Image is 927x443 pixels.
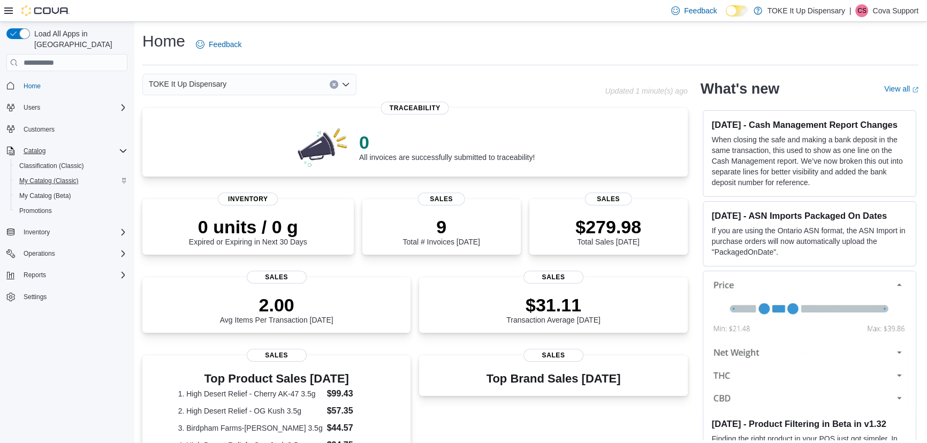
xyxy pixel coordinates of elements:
h3: [DATE] - Cash Management Report Changes [712,119,907,130]
span: Reports [24,271,46,279]
button: Inventory [2,225,132,240]
span: Inventory [19,226,127,239]
button: Promotions [11,203,132,218]
dd: $57.35 [327,404,375,417]
button: Customers [2,121,132,137]
span: Classification (Classic) [19,162,84,170]
button: Users [2,100,132,115]
dd: $44.57 [327,422,375,434]
button: My Catalog (Beta) [11,188,132,203]
h3: [DATE] - ASN Imports Packaged On Dates [712,210,907,221]
button: Operations [19,247,59,260]
div: Avg Items Per Transaction [DATE] [220,294,333,324]
a: Promotions [15,204,56,217]
p: 2.00 [220,294,333,316]
a: My Catalog (Classic) [15,174,83,187]
p: $31.11 [506,294,601,316]
span: Users [24,103,40,112]
h1: Home [142,30,185,52]
button: Classification (Classic) [11,158,132,173]
span: Operations [19,247,127,260]
button: Reports [2,268,132,282]
div: Cova Support [855,4,868,17]
span: Inventory [24,228,50,236]
div: Expired or Expiring in Next 30 Days [189,216,307,246]
span: Inventory [218,193,278,205]
span: Traceability [381,102,449,114]
div: All invoices are successfully submitted to traceability! [359,132,535,162]
span: Operations [24,249,55,258]
span: TOKE It Up Dispensary [149,78,226,90]
dd: $99.43 [327,387,375,400]
span: My Catalog (Beta) [15,189,127,202]
span: Customers [19,123,127,136]
a: Home [19,80,45,93]
p: 9 [402,216,480,238]
button: Users [19,101,44,114]
span: CS [857,4,867,17]
span: Load All Apps in [GEOGRAPHIC_DATA] [30,28,127,50]
span: My Catalog (Beta) [19,192,71,200]
span: Settings [19,290,127,303]
span: Promotions [15,204,127,217]
span: Sales [523,349,583,362]
dt: 3. Birdpham Farms-[PERSON_NAME] 3.5g [178,423,323,433]
span: Sales [247,349,307,362]
span: Sales [584,193,632,205]
img: 0 [295,125,351,168]
a: View allExternal link [884,85,918,93]
span: Catalog [24,147,45,155]
h3: [DATE] - Product Filtering in Beta in v1.32 [712,418,907,429]
button: Open list of options [341,80,350,89]
input: Dark Mode [726,5,748,17]
p: 0 [359,132,535,153]
a: Feedback [192,34,246,55]
p: 0 units / 0 g [189,216,307,238]
span: Feedback [209,39,241,50]
p: Updated 1 minute(s) ago [605,87,687,95]
img: Cova [21,5,70,16]
h2: What's new [701,80,779,97]
button: My Catalog (Classic) [11,173,132,188]
p: Cova Support [872,4,918,17]
span: Sales [523,271,583,284]
button: Clear input [330,80,338,89]
button: Inventory [19,226,54,239]
div: Transaction Average [DATE] [506,294,601,324]
svg: External link [912,87,918,93]
p: $279.98 [575,216,641,238]
span: Customers [24,125,55,134]
span: Reports [19,269,127,281]
a: Settings [19,291,51,303]
span: Sales [247,271,307,284]
span: Home [24,82,41,90]
a: Customers [19,123,59,136]
nav: Complex example [6,73,127,332]
p: When closing the safe and making a bank deposit in the same transaction, this used to show as one... [712,134,907,188]
span: Feedback [684,5,717,16]
p: If you are using the Ontario ASN format, the ASN Import in purchase orders will now automatically... [712,225,907,257]
button: Catalog [19,144,50,157]
div: Total Sales [DATE] [575,216,641,246]
span: My Catalog (Classic) [19,177,79,185]
span: Settings [24,293,47,301]
dt: 1. High Desert Relief - Cherry AK-47 3.5g [178,388,323,399]
a: Classification (Classic) [15,159,88,172]
span: Users [19,101,127,114]
h3: Top Brand Sales [DATE] [487,372,621,385]
dt: 2. High Desert Relief - OG Kush 3.5g [178,406,323,416]
button: Catalog [2,143,132,158]
span: My Catalog (Classic) [15,174,127,187]
p: TOKE It Up Dispensary [768,4,845,17]
div: Total # Invoices [DATE] [402,216,480,246]
button: Settings [2,289,132,304]
button: Home [2,78,132,93]
span: Promotions [19,207,52,215]
button: Operations [2,246,132,261]
span: Classification (Classic) [15,159,127,172]
h3: Top Product Sales [DATE] [178,372,375,385]
a: My Catalog (Beta) [15,189,75,202]
p: | [849,4,852,17]
button: Reports [19,269,50,281]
